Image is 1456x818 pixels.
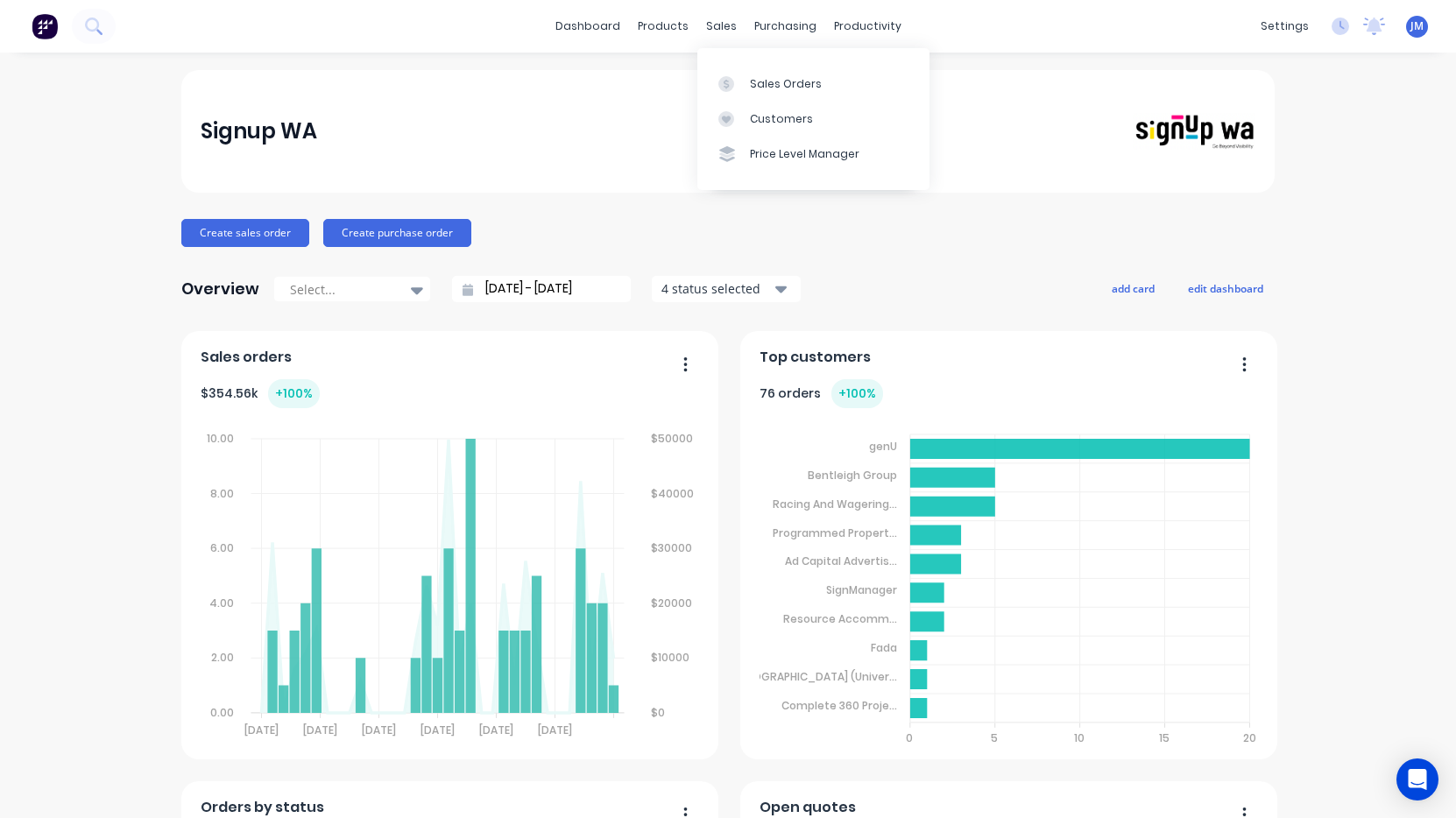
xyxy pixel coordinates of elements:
[869,439,897,454] tspan: genU
[652,650,690,665] tspan: $10000
[538,723,572,737] tspan: [DATE]
[201,379,320,408] div: $ 354.56k
[479,723,513,737] tspan: [DATE]
[783,611,897,626] tspan: Resource Accomm...
[697,66,929,101] a: Sales Orders
[697,137,929,172] a: Price Level Manager
[209,705,233,720] tspan: 0.00
[547,13,629,39] a: dashboard
[1133,113,1255,151] img: Signup WA
[32,13,58,39] img: Factory
[760,379,883,408] div: 76 orders
[760,347,871,368] span: Top customers
[652,540,693,555] tspan: $30000
[1177,277,1275,300] button: edit dashboard
[781,698,897,713] tspan: Complete 360 Proje...
[201,114,317,149] div: Signup WA
[750,111,813,127] div: Customers
[652,596,693,610] tspan: $20000
[1243,730,1256,745] tspan: 20
[661,279,772,298] div: 4 status selected
[421,723,455,737] tspan: [DATE]
[773,497,897,511] tspan: Racing And Wagering...
[773,525,897,539] tspan: Programmed Propert...
[826,582,897,597] tspan: SignManager
[323,219,471,247] button: Create purchase order
[209,485,233,500] tspan: 8.00
[244,723,279,737] tspan: [DATE]
[1074,730,1085,745] tspan: 10
[652,276,801,302] button: 4 status selected
[652,705,666,720] tspan: $0
[268,379,320,408] div: + 100 %
[1410,18,1424,34] span: JM
[201,347,292,368] span: Sales orders
[181,219,309,247] button: Create sales order
[209,596,233,610] tspan: 4.00
[1252,13,1318,39] div: settings
[831,379,883,408] div: + 100 %
[871,640,897,655] tspan: Fada
[746,13,825,39] div: purchasing
[1100,277,1166,300] button: add card
[209,540,233,555] tspan: 6.00
[362,723,396,737] tspan: [DATE]
[1396,758,1438,800] div: Open Intercom Messenger
[785,554,897,568] tspan: Ad Capital Advertis...
[201,797,324,818] span: Orders by status
[206,431,233,446] tspan: 10.00
[760,797,856,818] span: Open quotes
[210,650,233,665] tspan: 2.00
[906,730,913,745] tspan: 0
[697,13,746,39] div: sales
[750,76,822,92] div: Sales Orders
[181,271,259,307] div: Overview
[652,669,897,684] tspan: [PERSON_NAME][GEOGRAPHIC_DATA] (Univer...
[1159,730,1170,745] tspan: 15
[652,485,695,500] tspan: $40000
[808,468,897,483] tspan: Bentleigh Group
[750,146,859,162] div: Price Level Manager
[825,13,910,39] div: productivity
[629,13,697,39] div: products
[697,102,929,137] a: Customers
[652,431,694,446] tspan: $50000
[303,723,337,737] tspan: [DATE]
[991,730,998,745] tspan: 5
